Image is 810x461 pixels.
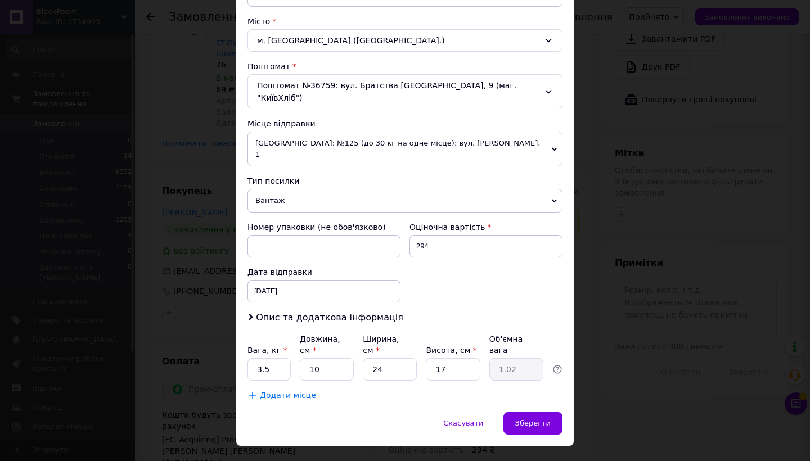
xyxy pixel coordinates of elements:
[247,29,562,52] div: м. [GEOGRAPHIC_DATA] ([GEOGRAPHIC_DATA].)
[247,119,316,128] span: Місце відправки
[256,312,403,323] span: Опис та додаткова інформація
[409,222,562,233] div: Оціночна вартість
[247,177,299,186] span: Тип посилки
[426,346,476,355] label: Висота, см
[300,335,340,355] label: Довжина, см
[247,16,562,27] div: Місто
[247,346,287,355] label: Вага, кг
[260,391,316,400] span: Додати місце
[515,419,551,427] span: Зберегти
[247,266,400,278] div: Дата відправки
[363,335,399,355] label: Ширина, см
[247,189,562,213] span: Вантаж
[247,74,562,109] div: Поштомат №36759: вул. Братства [GEOGRAPHIC_DATA], 9 (маг. "КиївХліб")
[489,333,543,356] div: Об'ємна вага
[247,61,562,72] div: Поштомат
[247,222,400,233] div: Номер упаковки (не обов'язково)
[247,132,562,166] span: [GEOGRAPHIC_DATA]: №125 (до 30 кг на одне місце): вул. [PERSON_NAME], 1
[443,419,483,427] span: Скасувати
